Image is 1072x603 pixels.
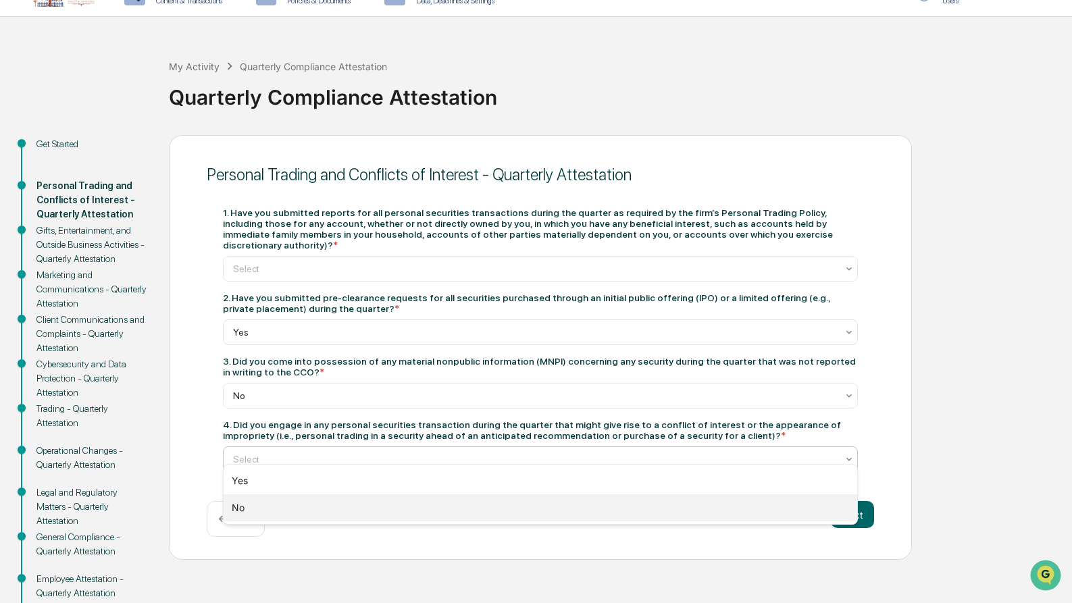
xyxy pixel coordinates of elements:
div: Marketing and Communications - Quarterly Attestation [36,268,147,311]
span: Preclearance [27,170,87,184]
div: Quarterly Compliance Attestation [169,74,1065,109]
div: Yes [224,467,857,494]
div: Quarterly Compliance Attestation [240,61,387,72]
div: My Activity [169,61,220,72]
div: Start new chat [46,103,222,117]
div: Client Communications and Complaints - Quarterly Attestation [36,313,147,355]
div: We're available if you need us! [46,117,171,128]
p: How can we help? [14,28,246,50]
div: Trading - Quarterly Attestation [36,402,147,430]
div: Cybersecurity and Data Protection - Quarterly Attestation [36,357,147,400]
div: Legal and Regulatory Matters - Quarterly Attestation [36,486,147,528]
div: 1. Have you submitted reports for all personal securities transactions during the quarter as requ... [223,207,858,251]
a: Powered byPylon [95,228,163,239]
div: Operational Changes - Quarterly Attestation [36,444,147,472]
div: Personal Trading and Conflicts of Interest - Quarterly Attestation [36,179,147,221]
iframe: Open customer support [1029,558,1065,595]
span: Pylon [134,229,163,239]
a: 🗄️Attestations [93,165,173,189]
p: ← Back [218,513,253,525]
span: Data Lookup [27,196,85,209]
span: Attestations [111,170,168,184]
div: Employee Attestation - Quarterly Attestation [36,572,147,600]
div: 🗄️ [98,172,109,182]
img: 1746055101610-c473b297-6a78-478c-a979-82029cc54cd1 [14,103,38,128]
div: 3. Did you come into possession of any material nonpublic information (MNPI) concerning any secur... [223,356,858,377]
div: Gifts, Entertainment, and Outside Business Activities - Quarterly Attestation [36,224,147,266]
div: Personal Trading and Conflicts of Interest - Quarterly Attestation [207,165,874,184]
div: No [224,494,857,521]
a: 🖐️Preclearance [8,165,93,189]
a: 🔎Data Lookup [8,190,91,215]
div: Get Started [36,137,147,151]
button: Start new chat [230,107,246,124]
div: 4. Did you engage in any personal securities transaction during the quarter that might give rise ... [223,419,858,441]
div: 🔎 [14,197,24,208]
div: 2. Have you submitted pre-clearance requests for all securities purchased through an initial publ... [223,292,858,314]
div: General Compliance - Quarterly Attestation [36,530,147,558]
div: 🖐️ [14,172,24,182]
